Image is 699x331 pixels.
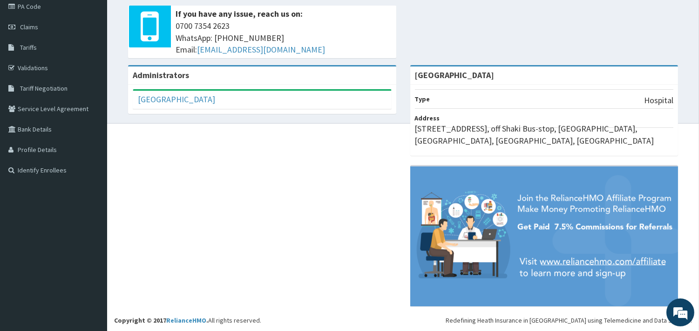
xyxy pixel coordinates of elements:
[133,70,189,80] b: Administrators
[20,23,38,31] span: Claims
[415,95,430,103] b: Type
[20,43,37,52] span: Tariffs
[410,166,679,306] img: provider-team-banner.png
[415,123,674,146] p: [STREET_ADDRESS], off Shaki Bus-stop, [GEOGRAPHIC_DATA], [GEOGRAPHIC_DATA], [GEOGRAPHIC_DATA], [G...
[415,70,495,80] strong: [GEOGRAPHIC_DATA]
[166,316,206,324] a: RelianceHMO
[415,114,440,122] b: Address
[176,8,303,19] b: If you have any issue, reach us on:
[644,94,673,106] p: Hospital
[138,94,215,105] a: [GEOGRAPHIC_DATA]
[48,52,156,64] div: Chat with us now
[114,316,208,324] strong: Copyright © 2017 .
[197,44,325,55] a: [EMAIL_ADDRESS][DOMAIN_NAME]
[446,316,692,325] div: Redefining Heath Insurance in [GEOGRAPHIC_DATA] using Telemedicine and Data Science!
[17,46,38,70] img: d_794563401_company_1708531726252_794563401
[176,20,392,56] span: 0700 7354 2623 WhatsApp: [PHONE_NUMBER] Email:
[54,104,129,198] span: We're online!
[20,84,68,93] span: Tariff Negotiation
[5,227,177,259] textarea: Type your message and hit 'Enter'
[153,5,175,27] div: Minimize live chat window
